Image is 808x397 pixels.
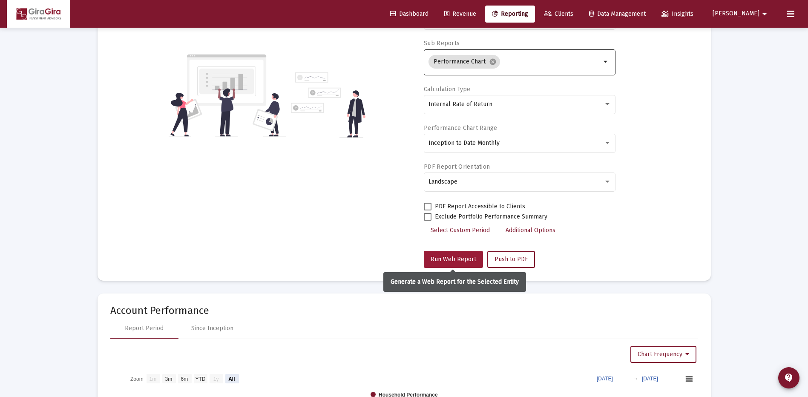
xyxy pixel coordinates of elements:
span: Inception to Date Monthly [428,139,500,147]
span: Select Custom Period [431,227,490,234]
span: [PERSON_NAME] [713,10,759,17]
a: Insights [655,6,700,23]
mat-chip: Performance Chart [428,55,500,69]
button: Run Web Report [424,251,483,268]
mat-card-title: Account Performance [110,306,698,315]
text: 1y [213,376,219,382]
button: [PERSON_NAME] [702,5,780,22]
text: → [633,376,638,382]
text: [DATE] [597,376,613,382]
text: 3m [165,376,172,382]
label: Calculation Type [424,86,470,93]
span: Push to PDF [495,256,528,263]
span: Dashboard [390,10,428,17]
a: Reporting [485,6,535,23]
img: reporting [169,53,286,138]
mat-icon: contact_support [784,373,794,383]
span: Internal Rate of Return [428,101,492,108]
text: All [228,376,235,382]
button: Chart Frequency [630,346,696,363]
text: 6m [181,376,188,382]
mat-icon: arrow_drop_down [601,57,611,67]
img: reporting-alt [291,72,365,138]
img: Dashboard [13,6,63,23]
text: YTD [195,376,205,382]
a: Revenue [437,6,483,23]
mat-icon: arrow_drop_down [759,6,770,23]
span: Insights [661,10,693,17]
span: Clients [544,10,573,17]
label: PDF Report Orientation [424,163,490,170]
span: Exclude Portfolio Performance Summary [435,212,547,222]
text: 1m [149,376,156,382]
text: Zoom [130,376,144,382]
span: Additional Options [506,227,555,234]
a: Clients [537,6,580,23]
span: PDF Report Accessible to Clients [435,201,525,212]
text: [DATE] [642,376,658,382]
mat-chip-list: Selection [428,53,601,70]
mat-icon: cancel [489,58,497,66]
label: Sub Reports [424,40,460,47]
div: Since Inception [191,324,233,333]
span: Reporting [492,10,528,17]
label: Performance Chart Range [424,124,497,132]
a: Dashboard [383,6,435,23]
span: Landscape [428,178,457,185]
a: Data Management [582,6,653,23]
span: Data Management [589,10,646,17]
button: Push to PDF [487,251,535,268]
div: Report Period [125,324,164,333]
span: Revenue [444,10,476,17]
span: Chart Frequency [638,351,689,358]
span: Run Web Report [431,256,476,263]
